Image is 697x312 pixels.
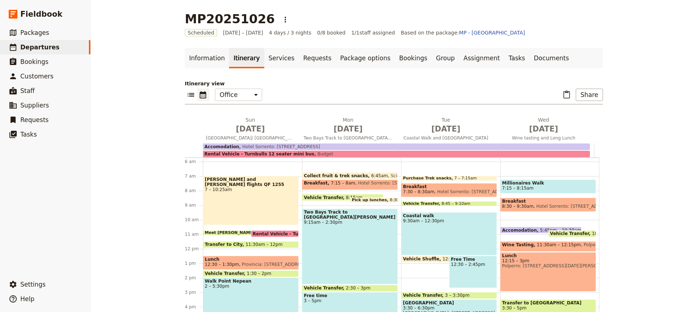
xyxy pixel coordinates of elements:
[239,262,307,267] span: Provincia: [STREET_ADDRESS]
[302,194,383,201] div: Vehicle Transfer8:15am
[403,293,445,298] span: Vehicle Transfer
[443,256,470,262] span: 12:30 – 1pm
[502,258,594,263] span: 12:15 – 3pm
[502,305,594,311] span: 3:30 – 5pm
[401,201,497,206] div: Vehicle Transfer8:45 – 9:10am
[302,208,398,284] div: Two Bays Track to [GEOGRAPHIC_DATA][PERSON_NAME]9:15am – 2:30pm
[576,89,603,101] button: Share
[304,173,371,178] span: Collect fruit & trek snacks
[401,292,497,299] div: Vehicle Transfer3 – 3:30pm
[185,80,603,87] p: Itinerary view
[304,293,396,298] span: Free time
[185,12,275,26] h1: MP20251026
[20,73,53,80] span: Customers
[20,29,49,36] span: Packages
[401,29,525,36] span: Based on the package:
[502,300,594,305] span: Transfer to [GEOGRAPHIC_DATA]
[302,172,398,179] div: Collect fruit & trek snacks6:45amScicluna Deli
[203,270,299,277] div: Vehicle Transfer1:30 – 2pm
[445,293,470,298] span: 3 – 3:30pm
[449,256,497,288] div: Free Time12:30 – 2:45pm
[185,188,203,194] div: 8 am
[451,257,495,262] span: Free Time
[403,189,435,194] span: 7:30 – 8:30am
[537,242,581,251] span: 11:30am – 12:15pm
[185,260,203,266] div: 1 pm
[304,298,396,303] span: 3 – 5pm
[454,176,477,181] span: 7 – 7:15am
[355,181,436,189] span: Hotel Sorrento: [STREET_ADDRESS]
[20,87,35,94] span: Staff
[185,231,203,237] div: 11 am
[459,30,525,36] a: MP - [GEOGRAPHIC_DATA]
[20,281,46,288] span: Settings
[203,151,590,157] div: Rental Vehicle - Turnbulls 12 seater mini busBudget
[302,179,398,190] div: Breakfast7:15 – 8amHotel Sorrento: [STREET_ADDRESS]
[205,262,239,267] span: 12:30 – 1:30pm
[529,48,573,68] a: Documents
[205,187,297,192] span: 7 – 10:25am
[502,181,594,186] span: Millionaires Walk
[500,179,596,194] div: Millionaires Walk7:15 – 8:15am
[185,289,203,295] div: 3 pm
[20,9,62,20] span: Fieldbook
[279,13,292,26] button: Actions
[206,116,295,134] h2: Sun
[185,246,203,252] div: 12 pm
[399,116,496,143] button: Tue [DATE]Coastal Walk and [GEOGRAPHIC_DATA]
[269,29,311,36] span: 4 days / 3 nights
[304,181,331,186] span: Breakfast
[304,210,396,220] span: Two Bays Track to [GEOGRAPHIC_DATA][PERSON_NAME]
[403,305,495,311] span: 3:30 – 6:30pm
[20,44,60,51] span: Departures
[496,135,591,141] span: Wine tasting and Long Lunch
[185,29,217,36] span: Scheduled
[401,176,497,181] div: Purchase Trek snacks7 – 7:15am
[197,89,209,101] button: Calendar view
[352,198,390,202] span: Pick up lunches
[251,230,299,237] div: Rental Vehicle - Turnbulls 12 seater mini bus
[502,228,540,232] span: Accomodation
[403,202,441,206] span: Vehicle Transfer
[351,29,395,36] span: 1 / 1 staff assigned
[185,304,203,310] div: 4 pm
[403,176,454,181] span: Purchase Trek snacks
[336,48,395,68] a: Package options
[185,89,197,101] button: List view
[203,256,299,270] div: Lunch12:30 – 1:30pmProvincia: [STREET_ADDRESS]
[302,285,398,292] div: Vehicle Transfer2:30 – 3pm
[502,199,594,204] span: Breakfast
[203,116,301,143] button: Sun [DATE][GEOGRAPHIC_DATA]/ [GEOGRAPHIC_DATA]
[499,116,588,134] h2: Wed
[304,285,346,291] span: Vehicle Transfer
[223,29,263,36] span: [DATE] – [DATE]
[435,189,515,194] span: Hotel Sorrento: [STREET_ADDRESS]
[395,48,432,68] a: Bookings
[540,228,582,232] span: 5:45pm – 10:30am
[534,204,614,209] span: Hotel Sorrento: [STREET_ADDRESS]
[403,213,495,218] span: Coastal walk
[451,262,495,267] span: 12:30 – 2:45pm
[403,256,443,262] span: Vehicle Shuffle
[185,275,203,281] div: 2 pm
[185,48,229,68] a: Information
[331,181,355,189] span: 7:15 – 8am
[203,241,299,248] div: Transfer to City11:30am – 12pm
[185,173,203,179] div: 7 am
[203,230,284,235] div: Meet [PERSON_NAME] pick up10:45 – 11am
[20,131,37,138] span: Tasks
[301,135,395,141] span: Two Bays Track to [GEOGRAPHIC_DATA][PERSON_NAME]
[550,231,592,236] span: Vehicle Transfer
[204,144,239,149] span: Accomodation
[346,195,363,200] span: 8:15am
[496,116,594,143] button: Wed [DATE]Wine tasting and Long Lunch
[317,29,346,36] span: 0/8 booked
[346,285,371,291] span: 2:30 – 3pm
[264,48,299,68] a: Services
[502,204,534,209] span: 8:30 – 9:30am
[205,242,245,247] span: Transfer to City
[401,212,497,255] div: Coastal walk9:30am – 12:30pm
[502,253,594,258] span: Lunch
[204,151,314,157] span: Rental Vehicle - Turnbulls 12 seater mini bus
[20,102,49,109] span: Suppliers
